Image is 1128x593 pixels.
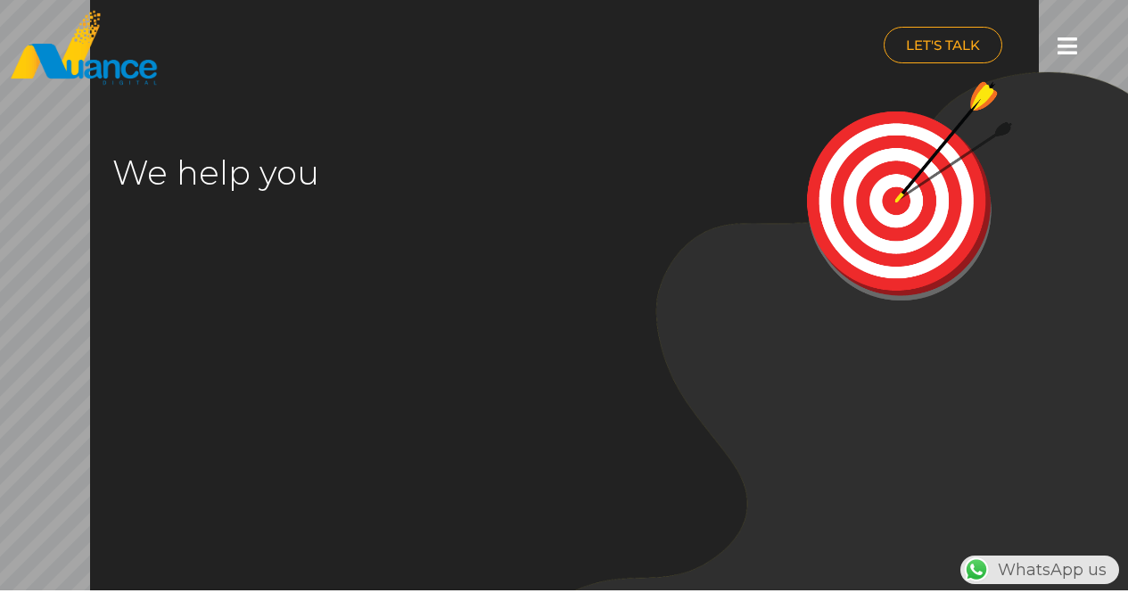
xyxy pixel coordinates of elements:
rs-layer: We help you [112,140,523,206]
a: WhatsAppWhatsApp us [960,560,1119,580]
img: nuance-qatar_logo [9,9,159,86]
a: nuance-qatar_logo [9,9,556,86]
img: WhatsApp [962,556,991,584]
div: WhatsApp us [960,556,1119,584]
span: LET'S TALK [906,38,980,52]
a: LET'S TALK [884,27,1002,63]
